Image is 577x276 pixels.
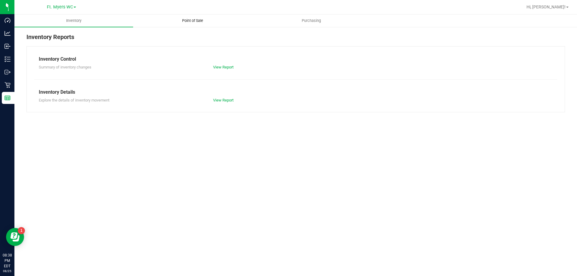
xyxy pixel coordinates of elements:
inline-svg: Inbound [5,43,11,49]
p: 08:38 PM EDT [3,253,12,269]
span: Purchasing [294,18,329,23]
inline-svg: Analytics [5,30,11,36]
a: Inventory [14,14,133,27]
a: Purchasing [252,14,371,27]
div: Inventory Details [39,89,553,96]
inline-svg: Retail [5,82,11,88]
span: Hi, [PERSON_NAME]! [527,5,566,9]
a: View Report [213,98,234,102]
iframe: Resource center unread badge [18,227,25,234]
a: Point of Sale [133,14,252,27]
span: Point of Sale [174,18,211,23]
p: 08/25 [3,269,12,273]
inline-svg: Reports [5,95,11,101]
div: Inventory Reports [26,32,565,46]
inline-svg: Outbound [5,69,11,75]
span: Explore the details of inventory movement [39,98,109,102]
span: Inventory [58,18,90,23]
inline-svg: Inventory [5,56,11,62]
div: Inventory Control [39,56,553,63]
span: Ft. Myers WC [47,5,73,10]
a: View Report [213,65,234,69]
span: Summary of inventory changes [39,65,91,69]
iframe: Resource center [6,228,24,246]
inline-svg: Dashboard [5,17,11,23]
